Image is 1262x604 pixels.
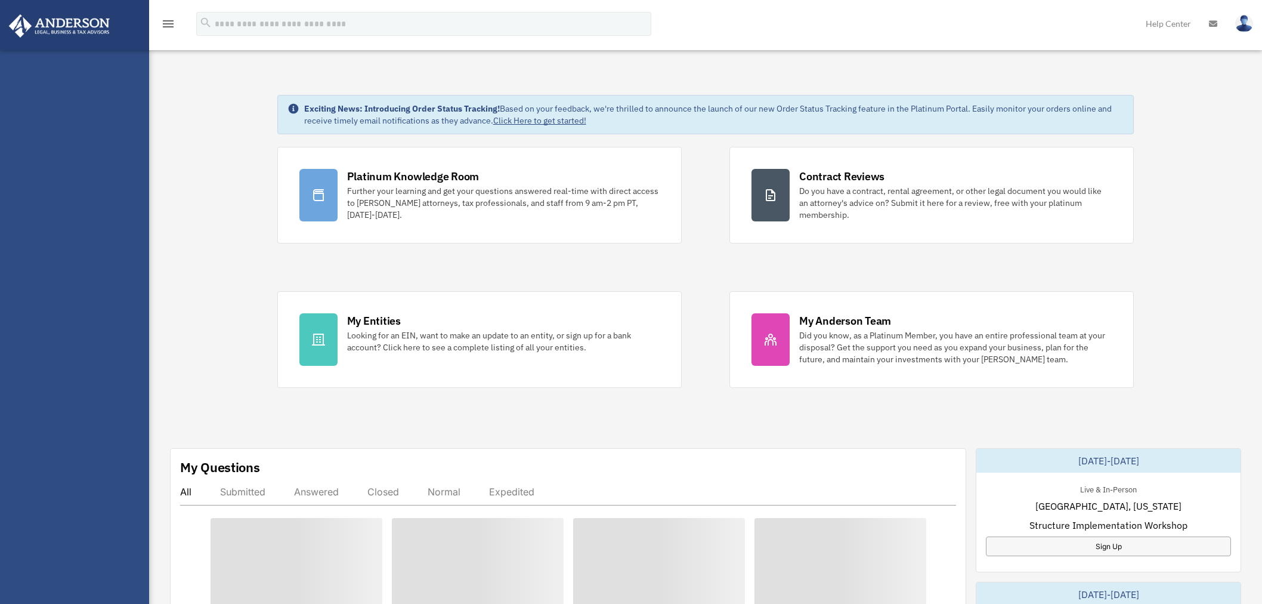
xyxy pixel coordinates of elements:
[1029,518,1187,532] span: Structure Implementation Workshop
[976,449,1241,473] div: [DATE]-[DATE]
[180,458,260,476] div: My Questions
[1071,482,1146,495] div: Live & In-Person
[347,169,480,184] div: Platinum Knowledge Room
[277,147,682,244] a: Platinum Knowledge Room Further your learning and get your questions answered real-time with dire...
[799,329,1112,365] div: Did you know, as a Platinum Member, you have an entire professional team at your disposal? Get th...
[347,313,401,328] div: My Entities
[799,169,884,184] div: Contract Reviews
[428,486,460,498] div: Normal
[493,115,586,126] a: Click Here to get started!
[161,21,175,31] a: menu
[294,486,339,498] div: Answered
[799,185,1112,221] div: Do you have a contract, rental agreement, or other legal document you would like an attorney's ad...
[304,103,500,114] strong: Exciting News: Introducing Order Status Tracking!
[5,14,113,38] img: Anderson Advisors Platinum Portal
[1035,499,1181,513] span: [GEOGRAPHIC_DATA], [US_STATE]
[799,313,891,328] div: My Anderson Team
[277,291,682,388] a: My Entities Looking for an EIN, want to make an update to an entity, or sign up for a bank accoun...
[489,486,534,498] div: Expedited
[220,486,265,498] div: Submitted
[199,16,212,29] i: search
[729,291,1134,388] a: My Anderson Team Did you know, as a Platinum Member, you have an entire professional team at your...
[729,147,1134,244] a: Contract Reviews Do you have a contract, rental agreement, or other legal document you would like...
[347,329,660,353] div: Looking for an EIN, want to make an update to an entity, or sign up for a bank account? Click her...
[1235,15,1253,32] img: User Pic
[986,537,1231,556] a: Sign Up
[347,185,660,221] div: Further your learning and get your questions answered real-time with direct access to [PERSON_NAM...
[161,17,175,31] i: menu
[367,486,399,498] div: Closed
[304,103,1124,127] div: Based on your feedback, we're thrilled to announce the launch of our new Order Status Tracking fe...
[180,486,191,498] div: All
